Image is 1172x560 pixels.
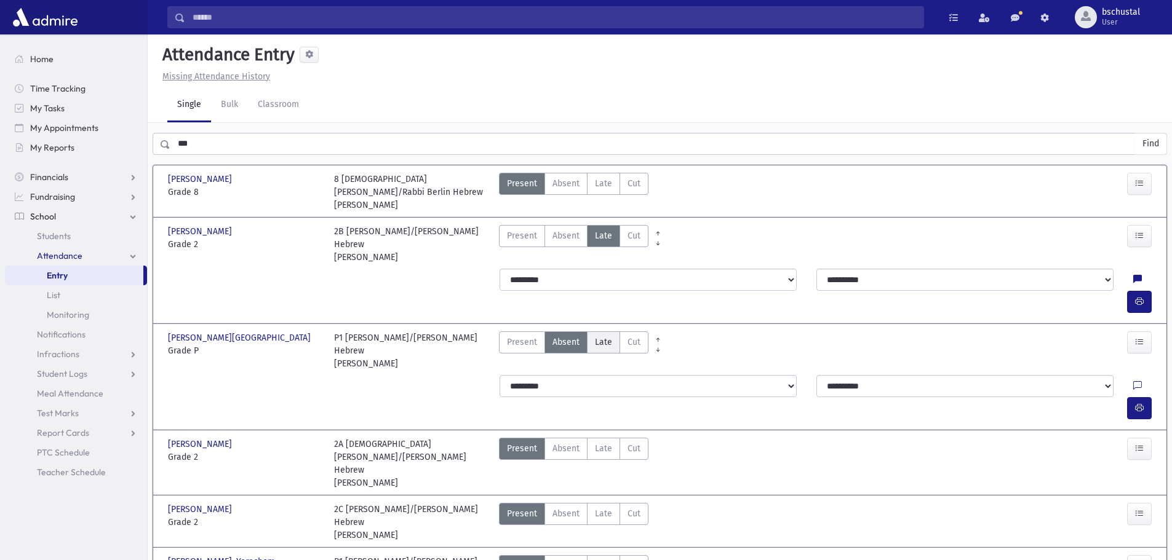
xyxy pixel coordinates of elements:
span: School [30,211,56,222]
span: My Reports [30,142,74,153]
a: Student Logs [5,364,147,384]
a: Test Marks [5,403,147,423]
div: 8 [DEMOGRAPHIC_DATA][PERSON_NAME]/Rabbi Berlin Hebrew [PERSON_NAME] [334,173,488,211]
span: Late [595,177,612,190]
a: Monitoring [5,305,147,325]
span: Students [37,231,71,242]
span: Grade P [168,344,322,357]
a: My Tasks [5,98,147,118]
span: Present [507,177,537,190]
span: Grade 2 [168,516,322,529]
span: Home [30,53,54,65]
u: Missing Attendance History [162,71,270,82]
div: 2A [DEMOGRAPHIC_DATA][PERSON_NAME]/[PERSON_NAME] Hebrew [PERSON_NAME] [334,438,488,489]
a: Teacher Schedule [5,462,147,482]
button: Find [1135,133,1166,154]
span: Present [507,442,537,455]
span: Grade 2 [168,451,322,463]
a: Attendance [5,246,147,266]
span: Fundraising [30,191,75,202]
span: Late [595,336,612,349]
a: Report Cards [5,423,147,443]
div: AttTypes [499,173,648,211]
span: List [47,290,60,301]
span: Infractions [37,349,79,360]
a: Home [5,49,147,69]
span: Absent [552,336,580,349]
span: [PERSON_NAME][GEOGRAPHIC_DATA] [168,331,313,344]
a: Single [167,88,211,122]
span: Absent [552,507,580,520]
span: User [1102,17,1140,27]
span: Test Marks [37,408,79,419]
span: Late [595,442,612,455]
span: Late [595,507,612,520]
a: PTC Schedule [5,443,147,462]
a: Time Tracking [5,79,147,98]
a: Notifications [5,325,147,344]
span: Absent [552,229,580,242]
span: Present [507,229,537,242]
span: Report Cards [37,427,89,438]
span: Cut [628,229,640,242]
div: AttTypes [499,438,648,489]
span: Meal Attendance [37,388,103,399]
a: Fundraising [5,187,147,207]
span: [PERSON_NAME] [168,225,234,238]
span: [PERSON_NAME] [168,438,234,451]
div: 2C [PERSON_NAME]/[PERSON_NAME] Hebrew [PERSON_NAME] [334,503,488,542]
a: My Appointments [5,118,147,138]
a: Meal Attendance [5,384,147,403]
a: List [5,285,147,305]
span: Late [595,229,612,242]
img: AdmirePro [10,5,81,30]
a: My Reports [5,138,147,157]
input: Search [185,6,923,28]
div: 2B [PERSON_NAME]/[PERSON_NAME] Hebrew [PERSON_NAME] [334,225,488,264]
a: Missing Attendance History [157,71,270,82]
span: Teacher Schedule [37,467,106,478]
span: Cut [628,507,640,520]
span: Grade 2 [168,238,322,251]
a: Infractions [5,344,147,364]
span: Time Tracking [30,83,86,94]
span: Absent [552,177,580,190]
span: Present [507,336,537,349]
span: Grade 8 [168,186,322,199]
a: Students [5,226,147,246]
div: AttTypes [499,503,648,542]
div: AttTypes [499,331,648,370]
span: Absent [552,442,580,455]
span: PTC Schedule [37,447,90,458]
span: Notifications [37,329,86,340]
span: Student Logs [37,368,87,379]
span: Attendance [37,250,82,261]
span: Monitoring [47,309,89,320]
span: Cut [628,336,640,349]
span: bschustal [1102,7,1140,17]
div: AttTypes [499,225,648,264]
a: Bulk [211,88,248,122]
a: Entry [5,266,143,285]
span: My Tasks [30,103,65,114]
span: Entry [47,270,68,281]
a: Financials [5,167,147,187]
span: [PERSON_NAME] [168,503,234,516]
span: Financials [30,172,68,183]
span: Cut [628,177,640,190]
span: [PERSON_NAME] [168,173,234,186]
h5: Attendance Entry [157,44,295,65]
a: School [5,207,147,226]
div: P1 [PERSON_NAME]/[PERSON_NAME] Hebrew [PERSON_NAME] [334,331,488,370]
span: Cut [628,442,640,455]
span: My Appointments [30,122,98,133]
a: Classroom [248,88,309,122]
span: Present [507,507,537,520]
